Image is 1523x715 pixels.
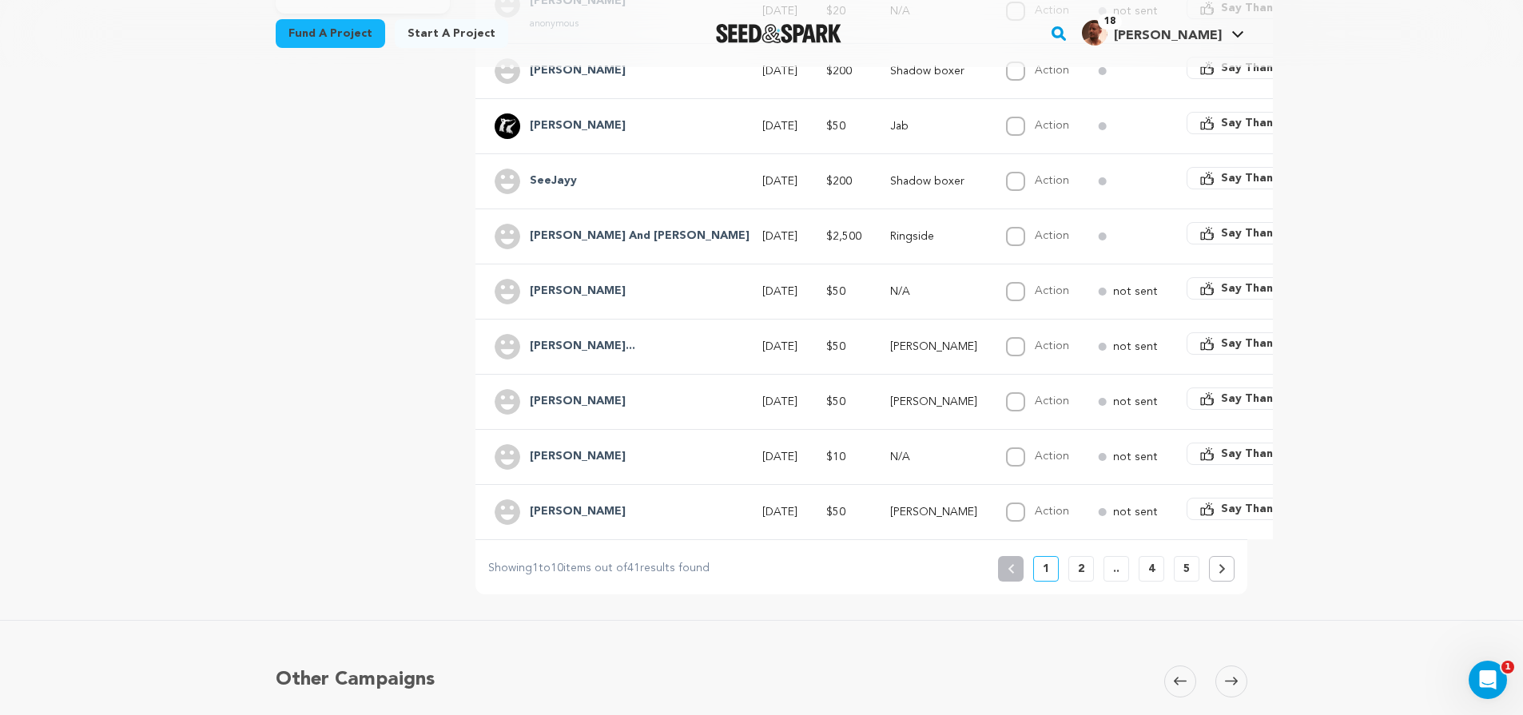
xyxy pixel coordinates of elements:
[716,24,841,43] a: Seed&Spark Homepage
[1113,504,1158,520] p: not sent
[1187,277,1298,300] button: Say Thanks
[488,559,710,578] p: Showing to items out of results found
[1035,120,1069,131] label: Action
[1139,556,1164,582] button: 4
[1221,336,1285,352] span: Say Thanks
[1035,285,1069,296] label: Action
[1187,332,1298,355] button: Say Thanks
[1035,65,1069,76] label: Action
[826,121,845,132] span: $50
[762,63,797,79] p: [DATE]
[1187,222,1298,244] button: Say Thanks
[1113,561,1119,577] p: ..
[1078,561,1084,577] p: 2
[530,337,635,356] h4: Meriel Anderson-McDade
[1098,14,1122,30] span: 18
[762,449,797,465] p: [DATE]
[532,562,539,574] span: 1
[826,231,861,242] span: $2,500
[1035,451,1069,462] label: Action
[495,169,520,194] img: user.png
[1113,449,1158,465] p: not sent
[1035,230,1069,241] label: Action
[1221,60,1285,76] span: Say Thanks
[530,282,626,301] h4: Alyssa Arguello
[1187,57,1298,79] button: Say Thanks
[276,665,435,694] h5: Other Campaigns
[762,504,797,520] p: [DATE]
[1082,20,1222,46] div: Michael T.'s Profile
[1221,391,1285,407] span: Say Thanks
[495,58,520,84] img: user.png
[1103,556,1129,582] button: ..
[826,176,852,187] span: $200
[716,24,841,43] img: Seed&Spark Logo Dark Mode
[551,562,563,574] span: 10
[1114,30,1222,42] span: [PERSON_NAME]
[1068,556,1094,582] button: 2
[1187,387,1298,410] button: Say Thanks
[1035,506,1069,517] label: Action
[1221,446,1285,462] span: Say Thanks
[762,339,797,355] p: [DATE]
[1043,561,1049,577] p: 1
[762,284,797,300] p: [DATE]
[530,227,750,246] h4: Alexia And Obie
[1221,170,1285,186] span: Say Thanks
[530,62,626,81] h4: Phill Acevedo
[1187,112,1298,134] button: Say Thanks
[1113,284,1158,300] p: not sent
[495,334,520,359] img: user.png
[1035,340,1069,352] label: Action
[1113,339,1158,355] p: not sent
[826,451,845,463] span: $10
[762,118,797,134] p: [DATE]
[762,394,797,410] p: [DATE]
[1033,556,1059,582] button: 1
[1469,661,1507,699] iframe: Intercom live chat
[1221,225,1285,241] span: Say Thanks
[890,449,977,465] p: N/A
[276,19,385,48] a: Fund a project
[890,63,977,79] p: Shadow boxer
[1187,167,1298,189] button: Say Thanks
[1183,561,1190,577] p: 5
[530,117,626,136] h4: Michael Yu
[1035,175,1069,186] label: Action
[530,392,626,411] h4: Cassie Mendoza
[890,118,977,134] p: Jab
[495,279,520,304] img: user.png
[1174,556,1199,582] button: 5
[762,173,797,189] p: [DATE]
[826,66,852,77] span: $200
[495,389,520,415] img: user.png
[1079,17,1247,50] span: Michael T.'s Profile
[495,113,520,139] img: ad8c22890505ba0c.jpg
[530,172,577,191] h4: SeeJayy
[826,341,845,352] span: $50
[826,286,845,297] span: $50
[890,284,977,300] p: N/A
[1113,394,1158,410] p: not sent
[395,19,508,48] a: Start a project
[1148,561,1155,577] p: 4
[1221,115,1285,131] span: Say Thanks
[826,506,845,518] span: $50
[826,396,845,407] span: $50
[890,228,977,244] p: Ringside
[1501,661,1514,673] span: 1
[762,228,797,244] p: [DATE]
[530,447,626,467] h4: J Swartz
[890,339,977,355] p: Hail Mary
[890,504,977,520] p: Hail Mary
[495,499,520,525] img: user.png
[627,562,640,574] span: 41
[1082,20,1107,46] img: 98bed8f6a0845577.png
[890,394,977,410] p: Hail Mary
[1221,501,1285,517] span: Say Thanks
[1187,443,1298,465] button: Say Thanks
[1221,280,1285,296] span: Say Thanks
[495,224,520,249] img: user.png
[530,502,626,522] h4: Maitreya Yasuda
[890,173,977,189] p: Shadow boxer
